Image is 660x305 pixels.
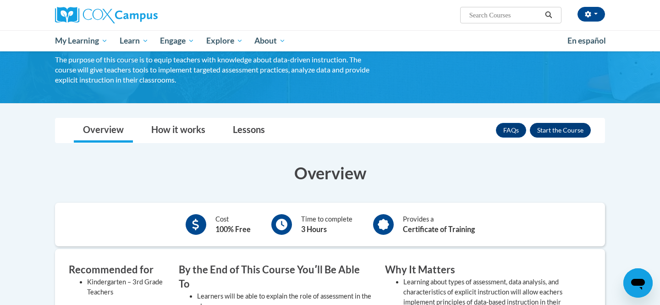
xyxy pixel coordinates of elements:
img: Cox Campus [55,7,158,23]
a: Explore [200,30,249,51]
div: Main menu [41,30,619,51]
div: Cost [215,214,251,235]
a: About [249,30,292,51]
div: Provides a [403,214,475,235]
a: Engage [154,30,200,51]
a: FAQs [496,123,526,138]
h3: Recommended for [69,263,165,277]
h3: Why It Matters [385,263,577,277]
b: 3 Hours [301,225,327,233]
a: Learn [114,30,154,51]
button: Enroll [530,123,591,138]
a: Lessons [224,118,274,143]
input: Search Courses [468,10,542,21]
b: 100% Free [215,225,251,233]
div: Time to complete [301,214,352,235]
h3: By the End of This Course Youʹll Be Able To [179,263,371,291]
a: Cox Campus [55,7,229,23]
span: Engage [160,35,194,46]
iframe: Button to launch messaging window [623,268,653,298]
div: The purpose of this course is to equip teachers with knowledge about data-driven instruction. The... [55,55,371,85]
a: En español [561,31,612,50]
li: Kindergarten – 3rd Grade Teachers [87,277,165,297]
a: My Learning [49,30,114,51]
h3: Overview [55,161,605,184]
span: About [254,35,286,46]
button: Search [542,10,555,21]
span: En español [567,36,606,45]
span: Learn [120,35,148,46]
a: Overview [74,118,133,143]
button: Account Settings [577,7,605,22]
span: Explore [206,35,243,46]
b: Certificate of Training [403,225,475,233]
a: How it works [142,118,214,143]
span: My Learning [55,35,108,46]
